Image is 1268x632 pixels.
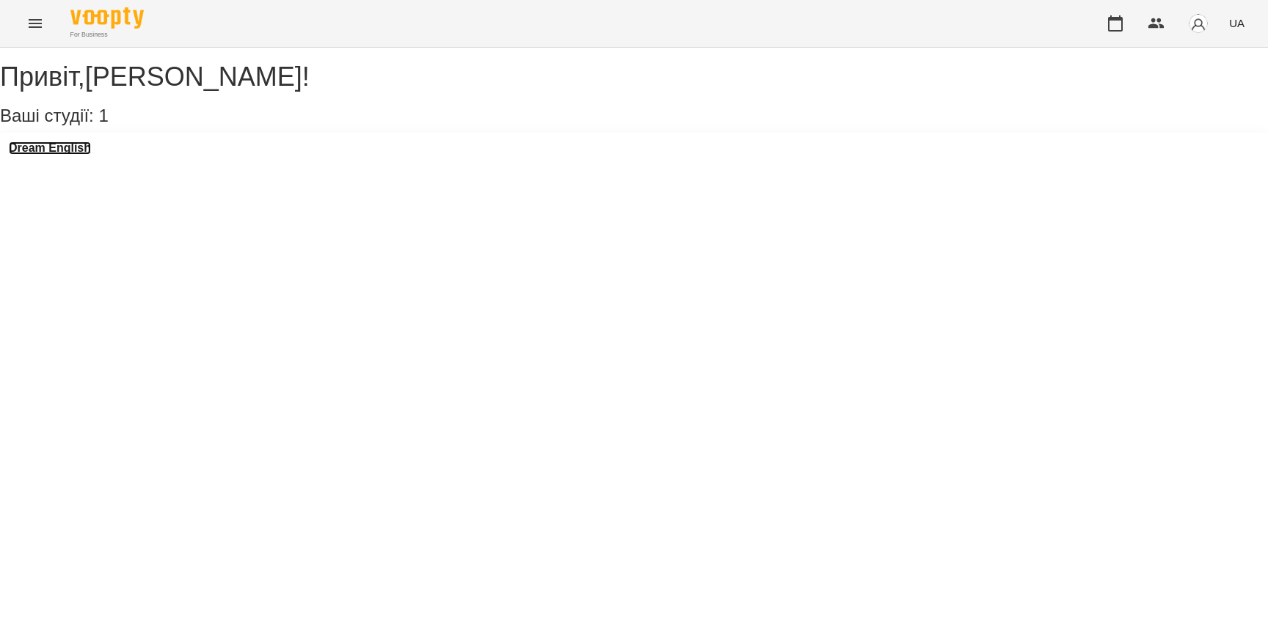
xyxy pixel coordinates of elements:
[1223,10,1250,37] button: UA
[9,142,91,155] a: Dream English
[1229,15,1245,31] span: UA
[70,7,144,29] img: Voopty Logo
[98,106,108,125] span: 1
[70,30,144,40] span: For Business
[18,6,53,41] button: Menu
[1188,13,1209,34] img: avatar_s.png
